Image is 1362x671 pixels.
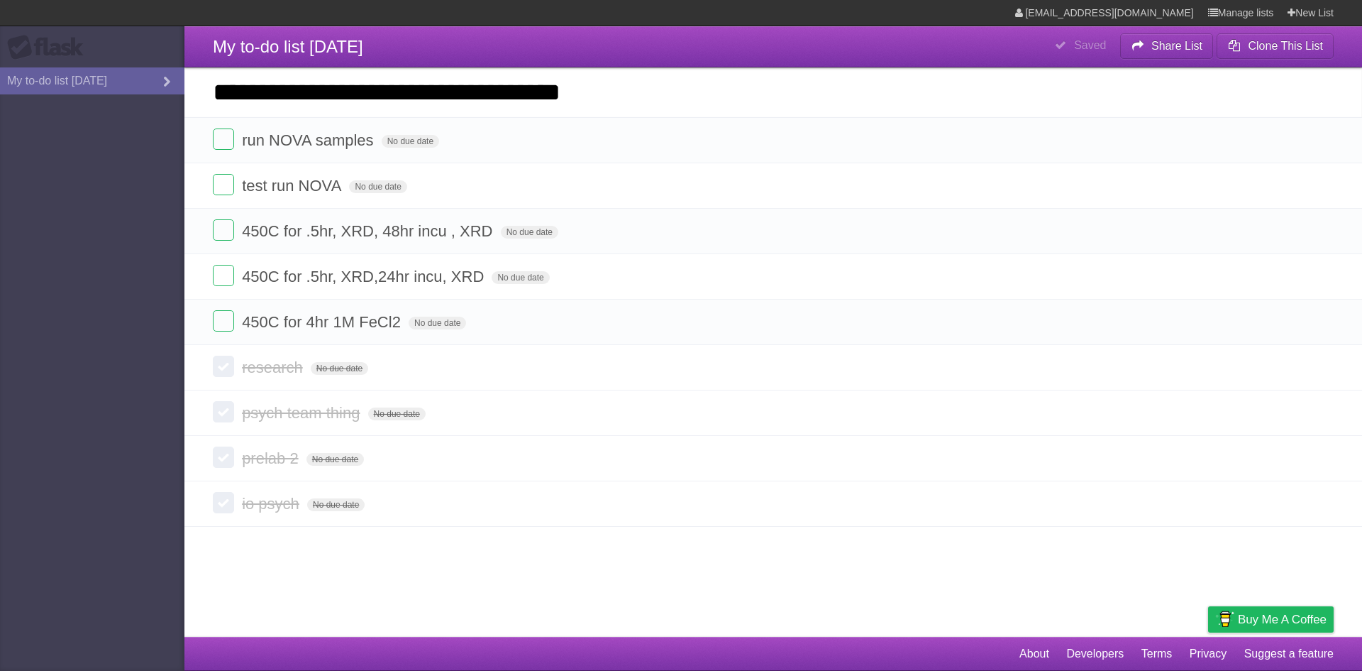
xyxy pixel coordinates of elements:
span: Buy me a coffee [1238,607,1327,632]
span: My to-do list [DATE] [213,37,363,56]
a: Terms [1141,640,1173,667]
b: Saved [1074,39,1106,51]
label: Done [213,447,234,468]
span: No due date [307,498,365,511]
label: Done [213,129,234,150]
label: Done [213,265,234,286]
span: research [242,359,306,376]
label: Done [213,219,234,241]
span: io psych [242,495,303,513]
a: Buy me a coffee [1208,606,1334,633]
span: No due date [501,226,558,239]
button: Clone This List [1217,33,1334,59]
label: Done [213,492,234,513]
span: No due date [306,453,364,466]
span: test run NOVA [242,177,345,195]
span: No due date [349,180,406,193]
b: Share List [1151,40,1202,52]
a: About [1019,640,1049,667]
span: No due date [409,317,466,329]
label: Done [213,401,234,422]
a: Developers [1066,640,1124,667]
img: Buy me a coffee [1215,607,1234,631]
span: run NOVA samples [242,131,377,149]
span: No due date [492,271,549,284]
span: No due date [311,362,368,375]
span: No due date [382,135,439,148]
span: 450C for .5hr, XRD, 48hr incu , XRD [242,222,496,240]
span: 450C for .5hr, XRD,24hr incu, XRD [242,268,487,285]
label: Done [213,174,234,195]
div: Flask [7,35,92,60]
label: Done [213,356,234,377]
span: No due date [368,408,426,420]
span: prelab 2 [242,449,302,467]
a: Privacy [1190,640,1227,667]
span: psych team thing [242,404,363,422]
b: Clone This List [1248,40,1323,52]
button: Share List [1120,33,1214,59]
span: 450C for 4hr 1M FeCl2 [242,313,404,331]
label: Done [213,310,234,332]
a: Suggest a feature [1244,640,1334,667]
